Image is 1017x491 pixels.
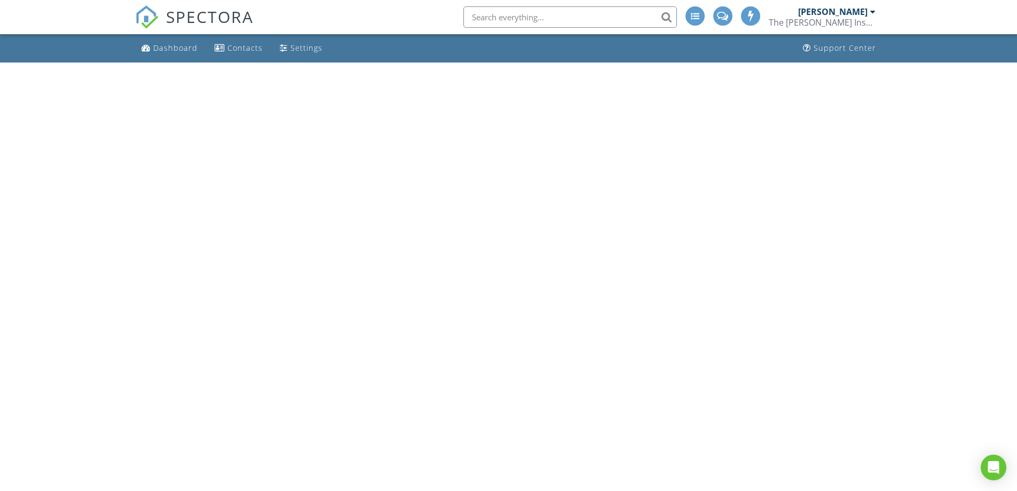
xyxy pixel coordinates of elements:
a: Settings [275,38,327,58]
a: Dashboard [137,38,202,58]
div: Contacts [227,43,263,53]
img: The Best Home Inspection Software - Spectora [135,5,159,29]
a: Contacts [210,38,267,58]
div: [PERSON_NAME] [798,6,868,17]
a: SPECTORA [135,14,254,37]
input: Search everything... [463,6,677,28]
div: Support Center [814,43,876,53]
span: SPECTORA [166,5,254,28]
a: Support Center [799,38,880,58]
div: Settings [290,43,322,53]
div: The Wells Inspection Group LLC [769,17,876,28]
div: Open Intercom Messenger [981,455,1006,480]
div: Dashboard [153,43,198,53]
